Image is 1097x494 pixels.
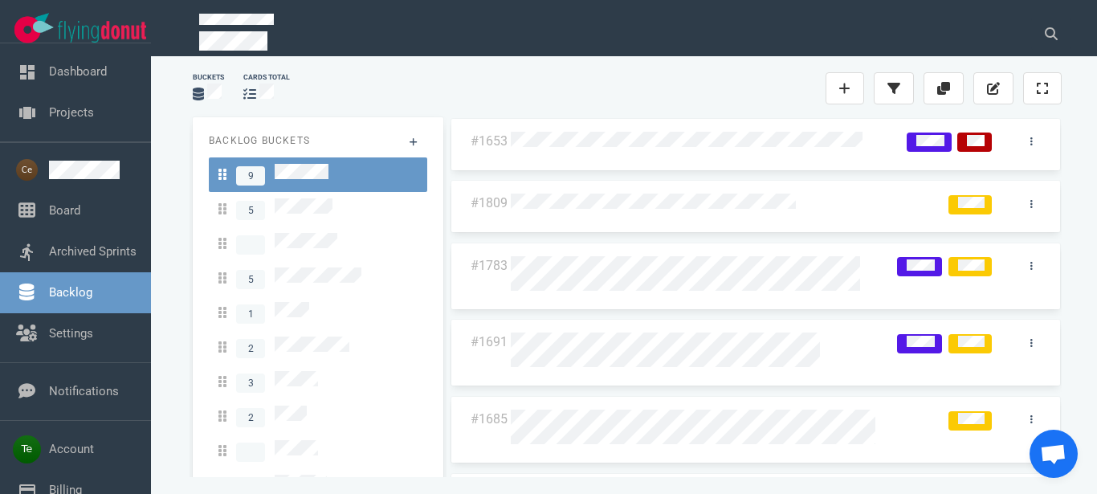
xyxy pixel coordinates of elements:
span: 2 [236,408,265,427]
a: #1653 [471,133,508,149]
span: 3 [236,374,265,393]
a: 5 [209,192,427,227]
a: #1783 [471,258,508,273]
a: Account [49,442,94,456]
a: Archived Sprints [49,244,137,259]
a: Projects [49,105,94,120]
div: Buckets [193,72,224,83]
div: cards total [243,72,290,83]
span: 5 [236,201,265,220]
a: 2 [209,399,427,434]
a: 1 [209,296,427,330]
p: Backlog Buckets [209,133,427,148]
a: #1691 [471,334,508,349]
span: 2 [236,339,265,358]
a: 3 [209,365,427,399]
a: Settings [49,326,93,341]
a: 2 [209,330,427,365]
a: Notifications [49,384,119,398]
div: Chat abierto [1030,430,1078,478]
a: #1809 [471,195,508,210]
img: Flying Donut text logo [58,21,146,43]
a: 9 [209,157,427,192]
a: Board [49,203,80,218]
span: 9 [236,166,265,186]
a: Dashboard [49,64,107,79]
a: 5 [209,261,427,296]
a: Backlog [49,285,92,300]
span: 1 [236,304,265,324]
a: #1685 [471,411,508,427]
span: 5 [236,270,265,289]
